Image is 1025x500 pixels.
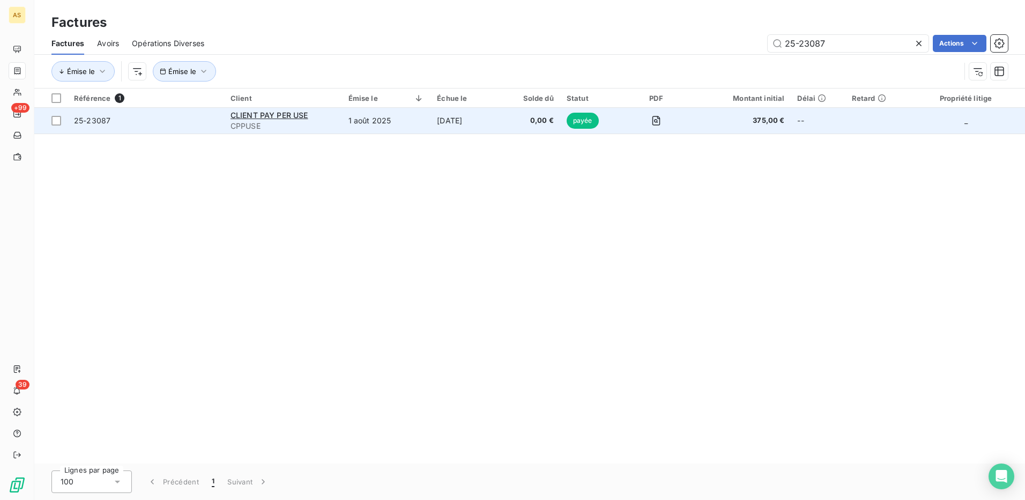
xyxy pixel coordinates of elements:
div: Client [231,94,336,102]
span: 0,00 € [510,115,554,126]
h3: Factures [51,13,107,32]
div: Échue le [437,94,497,102]
span: 100 [61,476,73,487]
button: Émise le [51,61,115,82]
td: 1 août 2025 [342,108,431,134]
button: 1 [205,470,221,493]
span: Émise le [168,67,196,76]
span: Référence [74,94,110,102]
button: Actions [933,35,986,52]
div: Délai [797,94,838,102]
input: Rechercher [768,35,929,52]
span: Avoirs [97,38,119,49]
span: 375,00 € [697,115,785,126]
span: 1 [212,476,214,487]
span: payée [567,113,599,129]
button: Précédent [140,470,205,493]
div: Retard [852,94,901,102]
td: -- [791,108,845,134]
div: Statut [567,94,616,102]
button: Émise le [153,61,216,82]
div: Montant initial [697,94,785,102]
img: Logo LeanPay [9,476,26,494]
span: CPPUSE [231,121,336,131]
span: Opérations Diverses [132,38,204,49]
span: +99 [11,103,29,113]
button: Suivant [221,470,275,493]
div: AS [9,6,26,24]
span: 25-23087 [74,116,110,125]
span: 1 [115,93,124,103]
span: CLIENT PAY PER USE [231,111,308,120]
span: Factures [51,38,84,49]
div: Émise le [348,94,425,102]
div: PDF [629,94,684,102]
div: Solde dû [510,94,554,102]
span: Émise le [67,67,95,76]
span: 39 [16,380,29,389]
div: Propriété litige [913,94,1019,102]
span: _ [964,116,968,125]
td: [DATE] [430,108,503,134]
div: Open Intercom Messenger [989,464,1014,489]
